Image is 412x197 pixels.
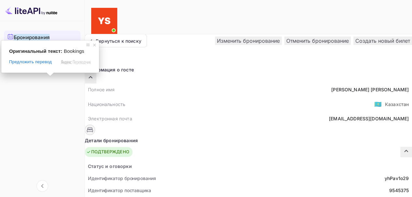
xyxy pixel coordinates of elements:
button: Свернуть навигацию [36,180,48,192]
span: Оригинальный текст: [9,48,62,54]
ya-tr-span: ПОДТВЕРЖДЕНО [91,149,129,155]
ya-tr-span: [PERSON_NAME] [371,87,409,92]
span: Bookings [64,48,84,54]
ya-tr-span: Бронирования [14,34,50,41]
a: Бронирования [4,31,80,44]
ya-tr-span: Полное имя [88,87,115,92]
ya-tr-span: Статус и оговорки [88,163,132,169]
img: Служба Поддержки Яндекса [91,8,117,34]
ya-tr-span: Идентификатор бронирования [88,175,156,181]
ya-tr-span: [PERSON_NAME] [331,87,369,92]
ya-tr-span: yhPav1o29 [385,175,409,181]
button: Создать новый билет [353,37,412,45]
ya-tr-span: Казахстан [385,101,409,107]
ya-tr-span: Детали бронирования [85,137,138,144]
ya-tr-span: Вернуться к поиску [96,38,141,44]
ya-tr-span: Отменить бронирование [286,38,349,44]
ya-tr-span: Идентификатор поставщика [88,188,151,193]
img: Логотип LiteAPI [5,5,57,16]
ya-tr-span: Информация о госте [85,66,134,73]
ya-tr-span: Электронная почта [88,116,132,121]
ya-tr-span: Создать новый билет [355,38,410,44]
ya-tr-span: Изменить бронирование [217,38,280,44]
span: Предложить перевод [9,59,52,65]
button: Изменить бронирование [215,37,282,45]
div: 9545375 [389,187,409,194]
span: США [374,98,381,110]
ya-tr-span: 🇰🇿 [374,100,381,108]
ya-tr-span: [EMAIL_ADDRESS][DOMAIN_NAME] [329,116,409,121]
button: Отменить бронирование [284,37,351,45]
ya-tr-span: Национальность [88,101,125,107]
